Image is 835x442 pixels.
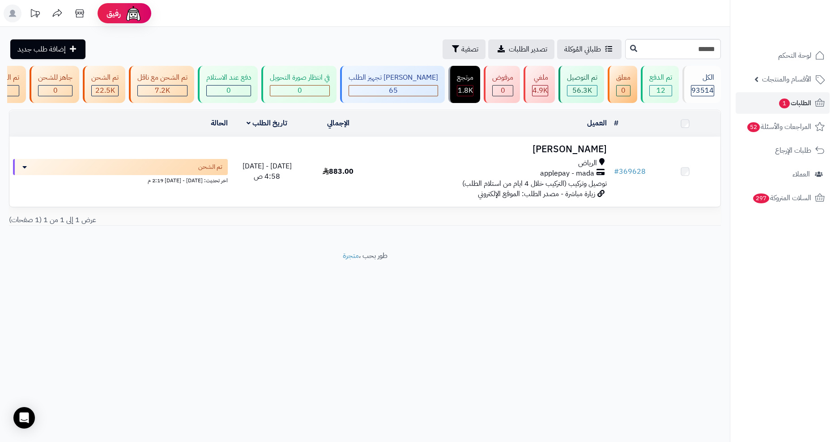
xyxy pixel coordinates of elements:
span: إضافة طلب جديد [17,44,66,55]
div: 1786 [457,86,473,96]
a: المراجعات والأسئلة52 [736,116,830,137]
a: معلق 0 [606,66,639,103]
div: ملغي [532,73,548,83]
a: الحالة [211,118,228,129]
a: مرتجع 1.8K [447,66,482,103]
span: السلات المتروكة [752,192,811,204]
div: 0 [38,86,72,96]
a: لوحة التحكم [736,45,830,66]
div: اخر تحديث: [DATE] - [DATE] 2:19 م [13,175,228,185]
a: [PERSON_NAME] تجهيز الطلب 65 [338,66,447,103]
a: طلبات الإرجاع [736,140,830,161]
span: العملاء [792,168,810,180]
a: طلباتي المُوكلة [557,39,622,59]
span: applepay - mada [540,168,594,179]
span: 0 [501,85,505,96]
a: إضافة طلب جديد [10,39,85,59]
div: 7223 [138,86,187,96]
span: # [614,166,619,177]
span: [DATE] - [DATE] 4:58 ص [243,161,292,182]
span: تصدير الطلبات [509,44,547,55]
a: الإجمالي [327,118,349,129]
span: الطلبات [778,97,811,109]
a: الطلبات1 [736,92,830,114]
div: 12 [650,86,672,96]
a: تم الدفع 12 [639,66,681,103]
a: تم الشحن 22.5K [81,66,127,103]
a: متجرة [343,250,359,261]
div: 4940 [533,86,548,96]
a: العملاء [736,163,830,185]
span: 0 [298,85,302,96]
a: جاهز للشحن 0 [28,66,81,103]
div: مرفوض [492,73,513,83]
a: تاريخ الطلب [247,118,287,129]
div: جاهز للشحن [38,73,72,83]
a: #369628 [614,166,646,177]
span: 1.8K [458,85,473,96]
span: لوحة التحكم [778,49,811,62]
div: الكل [691,73,714,83]
div: تم الدفع [649,73,672,83]
a: # [614,118,618,129]
div: مرتجع [457,73,473,83]
div: 0 [617,86,630,96]
a: تم التوصيل 56.3K [557,66,606,103]
div: 0 [207,86,251,96]
div: Open Intercom Messenger [13,407,35,429]
span: زيارة مباشرة - مصدر الطلب: الموقع الإلكتروني [478,189,595,199]
div: تم الشحن مع ناقل [137,73,187,83]
a: السلات المتروكة297 [736,187,830,209]
div: [PERSON_NAME] تجهيز الطلب [349,73,438,83]
span: 4.9K [533,85,548,96]
a: ملغي 4.9K [522,66,557,103]
span: طلبات الإرجاع [775,144,811,157]
a: تحديثات المنصة [24,4,46,25]
div: دفع عند الاستلام [206,73,251,83]
span: 0 [53,85,58,96]
span: 56.3K [572,85,592,96]
div: 22540 [92,86,118,96]
span: 12 [656,85,665,96]
a: دفع عند الاستلام 0 [196,66,260,103]
span: طلباتي المُوكلة [564,44,601,55]
span: 22.5K [95,85,115,96]
div: عرض 1 إلى 1 من 1 (1 صفحات) [2,215,365,225]
a: تصدير الطلبات [488,39,554,59]
span: 65 [389,85,398,96]
span: الرياض [578,158,597,168]
div: تم الشحن [91,73,119,83]
div: 0 [493,86,513,96]
div: معلق [616,73,631,83]
span: 0 [226,85,231,96]
span: 1 [779,99,790,108]
span: 0 [621,85,626,96]
div: تم التوصيل [567,73,597,83]
span: المراجعات والأسئلة [746,120,811,133]
a: تم الشحن مع ناقل 7.2K [127,66,196,103]
div: في انتظار صورة التحويل [270,73,330,83]
a: في انتظار صورة التحويل 0 [260,66,338,103]
span: 297 [753,193,769,203]
span: 52 [747,122,760,132]
span: الأقسام والمنتجات [762,73,811,86]
span: تصفية [461,44,478,55]
img: logo-2.png [774,7,826,26]
span: تم الشحن [198,163,222,172]
span: 7.2K [155,85,170,96]
span: توصيل وتركيب (التركيب خلال 4 ايام من استلام الطلب) [462,178,607,189]
a: العميل [587,118,607,129]
span: رفيق [107,8,121,19]
span: 883.00 [323,166,354,177]
button: تصفية [443,39,486,59]
div: 56264 [567,86,597,96]
span: 93514 [691,85,714,96]
img: ai-face.png [124,4,142,22]
a: مرفوض 0 [482,66,522,103]
h3: [PERSON_NAME] [377,144,607,154]
div: 65 [349,86,438,96]
a: الكل93514 [681,66,723,103]
div: 0 [270,86,329,96]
